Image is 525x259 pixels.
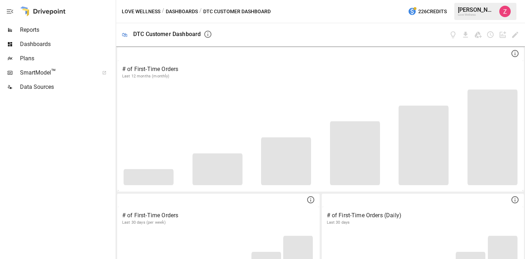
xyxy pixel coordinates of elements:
[20,54,114,63] span: Plans
[499,31,507,39] button: Add widget
[162,7,164,16] div: /
[20,26,114,34] span: Reports
[458,6,495,13] div: [PERSON_NAME]
[122,65,519,73] p: # of First-Time Orders
[133,31,201,37] div: DTC Customer Dashboard
[327,220,519,225] p: Last 30 days
[458,13,495,16] div: Love Wellness
[20,83,114,91] span: Data Sources
[461,31,470,39] button: Download dashboard
[486,31,495,39] button: Schedule dashboard
[20,68,94,77] span: SmartModel
[122,211,315,220] p: # of First-Time Orders
[495,1,515,21] button: Zoe Keller
[166,7,198,16] button: Dashboards
[499,6,511,17] img: Zoe Keller
[327,211,519,220] p: # of First-Time Orders (Daily)
[405,5,450,18] button: 226Credits
[418,7,447,16] span: 226 Credits
[449,31,457,39] button: View documentation
[474,31,482,39] button: Save as Google Doc
[199,7,202,16] div: /
[51,67,56,76] span: ™
[122,220,315,225] p: Last 30 days (per week)
[122,73,519,79] p: Last 12 months (monthly)
[511,31,519,39] button: Edit dashboard
[20,40,114,49] span: Dashboards
[122,31,127,38] div: 🛍
[122,7,160,16] button: Love Wellness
